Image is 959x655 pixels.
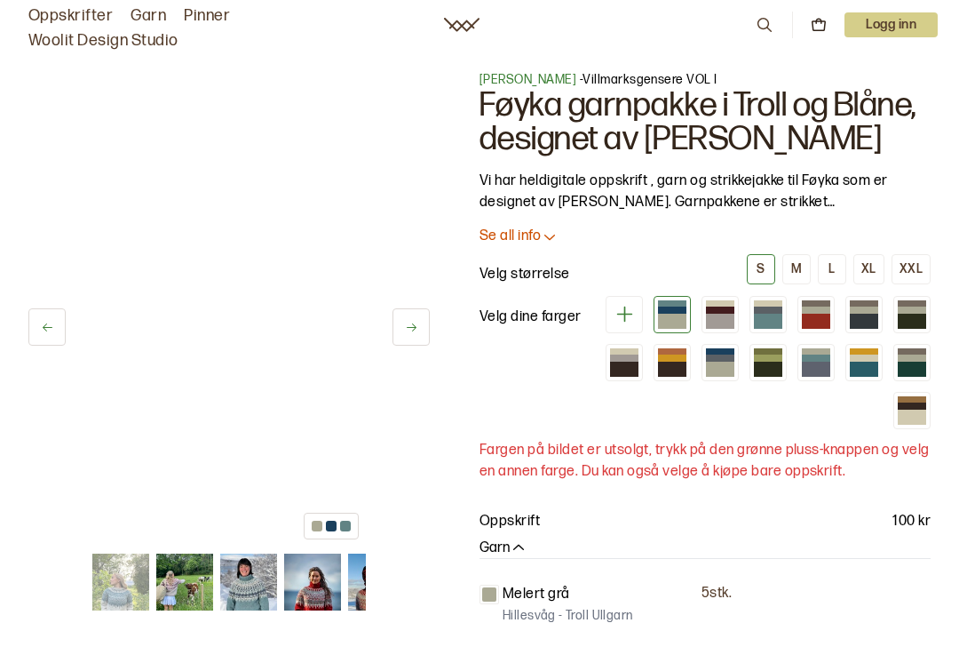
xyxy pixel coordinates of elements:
button: XL [853,254,884,284]
div: M [791,261,802,277]
div: Grå og turkis (utsolgt) [654,296,691,333]
p: Logg inn [844,12,938,37]
a: [PERSON_NAME] [479,72,576,87]
p: Se all info [479,228,541,246]
div: XL [861,261,876,277]
div: Grønn og grå (utsolgt) [893,344,931,381]
p: 100 kr [892,511,931,532]
div: Brun og oransje (utsolgt) [654,344,691,381]
div: Lys brun melert Troll (utsolgt) [701,296,739,333]
div: XXL [900,261,923,277]
a: Woolit [444,18,479,32]
div: L [828,261,835,277]
button: Garn [479,539,527,558]
button: L [818,254,846,284]
p: - Villmarksgensere VOL I [479,71,931,89]
p: Vi har heldigitale oppskrift , garn og strikkejakke til Føyka som er designet av [PERSON_NAME]. G... [479,171,931,213]
p: Velg størrelse [479,264,570,285]
div: Brun og beige (utsolgt) [606,344,643,381]
div: Jaktgrønn og Lime (utsolgt) [749,344,787,381]
div: Koksgrå Troll (utsolgt) [845,296,883,333]
p: Fargen på bildet er utsolgt, trykk på den grønne pluss-knappen og velg en annen farge. Du kan ogs... [479,440,931,483]
p: Melert grå [503,584,570,605]
div: Jaktgrønn Troll (utsolgt) [893,296,931,333]
button: Se all info [479,228,931,246]
p: 5 stk. [701,585,732,603]
p: Hillesvåg - Troll Ullgarn [503,607,633,625]
div: Turkis og oker (utsolgt) [845,344,883,381]
div: Ubleket hvit (utsolgt) [893,392,931,429]
div: Grå og Petrol (utsolgt) [701,344,739,381]
div: Blå (utsolgt) [797,344,835,381]
p: Velg dine farger [479,307,582,328]
a: Oppskrifter [28,4,113,28]
div: S [757,261,765,277]
a: Woolit Design Studio [28,28,178,53]
button: User dropdown [844,12,938,37]
button: XXL [892,254,931,284]
h1: Føyka garnpakke i Troll og Blåne, designet av [PERSON_NAME] [479,89,931,156]
div: Turkis (utsolgt) [749,296,787,333]
a: Pinner [184,4,230,28]
p: Oppskrift [479,511,540,532]
div: Rød Blåne (utsolgt) [797,296,835,333]
a: Garn [131,4,166,28]
button: M [782,254,811,284]
button: S [747,254,775,284]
